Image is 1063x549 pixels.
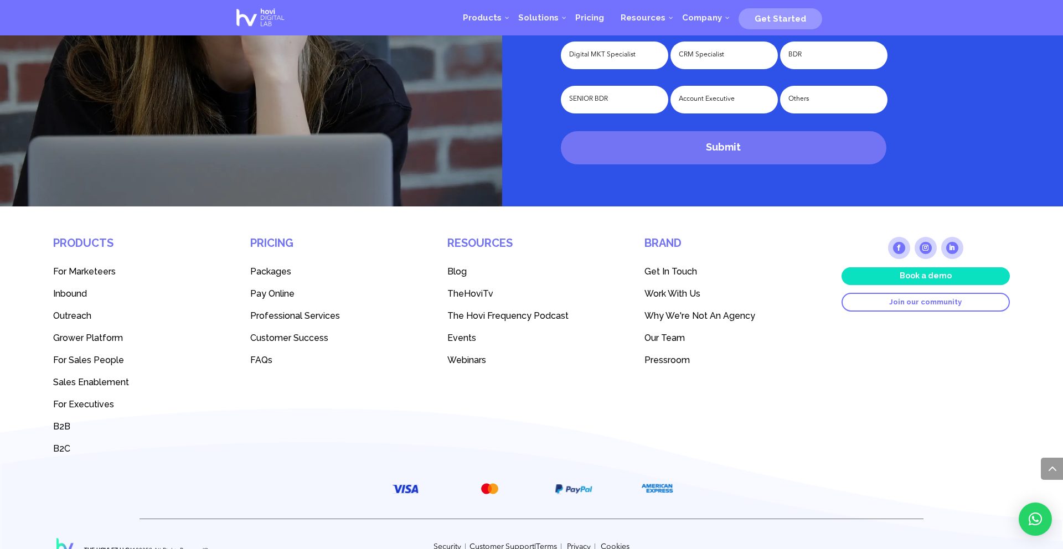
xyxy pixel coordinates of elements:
[941,237,963,259] a: Follow on LinkedIn
[250,349,419,371] a: FAQs
[842,293,1010,312] a: Join our community
[575,13,604,23] span: Pricing
[644,349,813,371] a: Pressroom
[53,349,221,371] a: For Sales People
[518,13,559,23] span: Solutions
[915,237,937,259] a: Follow on Instagram
[53,237,221,261] h4: Products
[447,237,616,261] h4: Resources
[53,327,221,349] a: Grower Platform
[447,310,569,321] span: The Hovi Frequency Podcast
[53,355,124,365] span: For Sales People
[510,1,567,34] a: Solutions
[644,288,700,299] span: Work With Us
[250,310,340,321] span: Professional Services
[447,355,486,365] span: Webinars
[53,421,70,432] span: B2B
[682,13,722,23] span: Company
[644,305,813,327] a: Why We're Not An Agency
[644,327,813,349] a: Our Team
[612,1,674,34] a: Resources
[644,237,813,261] h4: Brand
[644,355,690,365] span: Pressroom
[478,480,501,497] img: MasterCard
[780,86,887,113] label: Others
[706,141,741,153] span: Submit
[644,266,697,277] span: Get In Touch
[739,9,822,26] a: Get Started
[53,371,221,393] a: Sales Enablement
[447,261,616,283] a: Blog
[670,86,778,113] label: Account Executive
[755,14,806,24] span: Get Started
[250,283,419,305] a: Pay Online
[561,42,668,69] label: Digital MKT Specialist
[447,266,467,277] span: Blog
[621,13,665,23] span: Resources
[561,86,668,113] label: SENIOR BDR
[780,42,887,69] label: BDR
[53,393,221,416] a: For Executives
[53,377,129,387] span: Sales Enablement
[670,42,778,69] label: CRM Specialist
[644,333,685,343] span: Our Team
[463,13,502,23] span: Products
[53,305,221,327] a: Outreach
[447,327,616,349] a: Events
[53,288,87,299] span: Inbound
[250,288,295,299] span: Pay Online
[250,305,419,327] a: Professional Services
[53,399,114,410] span: For Executives
[644,283,813,305] a: Work With Us
[888,237,910,259] a: Follow on Facebook
[393,484,419,494] img: VISA
[447,283,616,305] a: TheHoviTv
[674,1,730,34] a: Company
[842,267,1010,285] a: Book a demo
[53,283,221,305] a: Inbound
[250,327,419,349] a: Customer Success
[250,237,419,261] h4: Pricing
[250,266,291,277] span: Packages
[53,416,221,438] a: B2B
[644,261,813,283] a: Get In Touch
[447,333,476,343] span: Events
[447,288,493,299] span: TheHoviTv
[53,443,70,454] span: B2C
[644,310,755,321] span: Why We're Not An Agency
[250,333,328,343] span: Customer Success
[455,1,510,34] a: Products
[53,266,116,277] span: For Marketeers
[567,1,612,34] a: Pricing
[53,333,123,343] span: Grower Platform
[447,305,616,327] a: The Hovi Frequency Podcast
[641,479,674,498] img: American Express
[53,438,221,460] a: B2C
[53,310,91,321] span: Outreach
[250,261,419,283] a: Packages
[53,261,221,283] a: For Marketeers
[555,484,592,494] img: PayPal
[561,131,886,164] button: Submit
[447,349,616,371] a: Webinars
[250,355,272,365] span: FAQs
